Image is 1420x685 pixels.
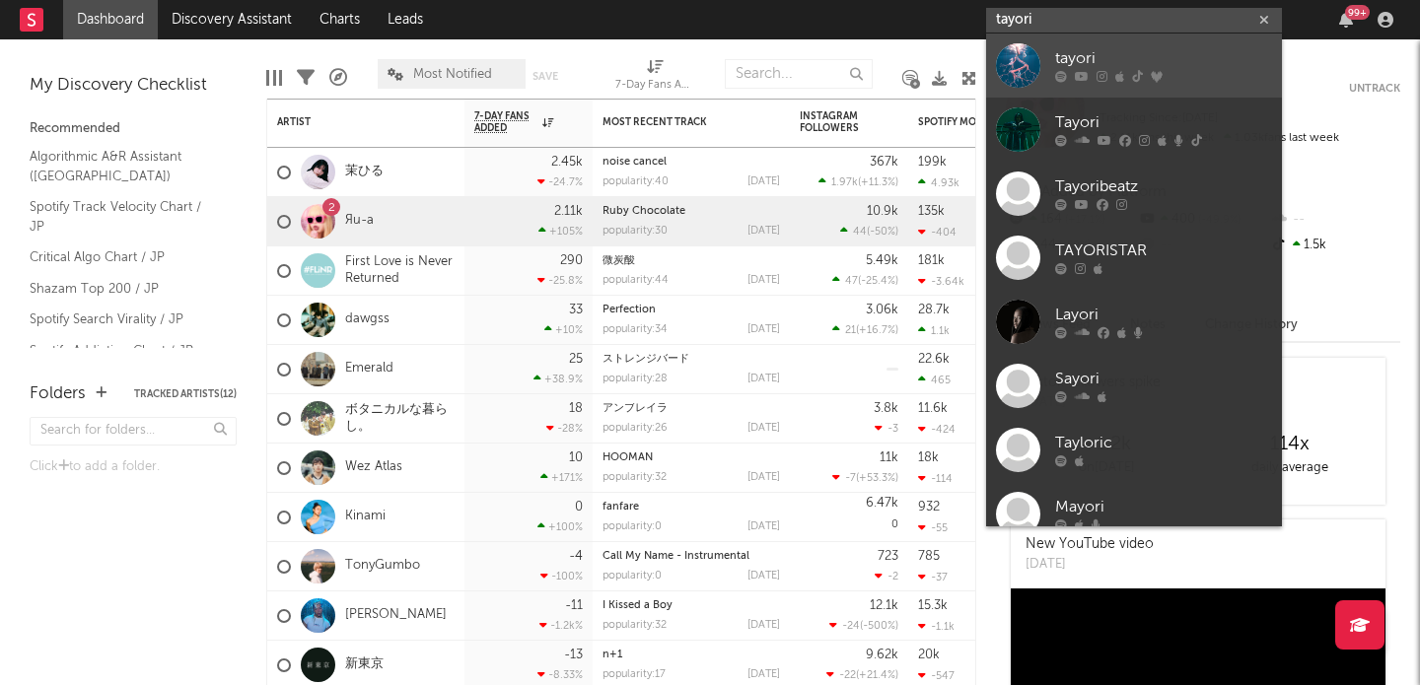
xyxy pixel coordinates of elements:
div: Folders [30,382,86,406]
a: I Kissed a Boy [603,600,673,611]
div: 11.6k [918,402,948,415]
div: 932 [918,501,940,514]
div: 367k [870,156,898,169]
div: 7-Day Fans Added (7-Day Fans Added) [615,74,694,98]
a: Яu-a [345,213,374,230]
span: +21.4 % [859,670,895,681]
span: -7 [845,473,856,484]
div: 9.62k [866,649,898,661]
a: TonyGumbo [345,558,420,575]
div: 11k [880,451,898,464]
span: -2 [887,572,898,582]
a: TAYORISTAR [986,226,1282,290]
div: ストレンジバード [603,354,780,365]
div: popularity: 34 [603,324,668,335]
div: 1.5k [1269,233,1400,258]
div: popularity: 40 [603,176,669,187]
a: 微炭酸 [603,255,635,266]
span: -24 [842,621,860,632]
div: Tayloric [1055,432,1272,455]
div: ( ) [826,668,898,681]
div: HOOMAN [603,452,780,463]
div: -404 [918,226,957,239]
a: Mayori [986,482,1282,546]
a: Critical Algo Chart / JP [30,246,217,268]
div: [DATE] [747,226,780,237]
div: fanfare [603,502,780,513]
a: Perfection [603,305,656,315]
span: Most Notified [413,68,492,81]
div: 3.8k [874,402,898,415]
div: -3.64k [918,275,964,288]
div: popularity: 0 [603,571,662,582]
a: アンブレイラ [603,403,668,414]
div: New YouTube video [1026,534,1154,555]
a: [PERSON_NAME] [345,607,447,624]
span: +53.3 % [859,473,895,484]
span: -22 [839,670,856,681]
div: Most Recent Track [603,116,750,128]
div: 28.7k [918,304,950,316]
a: Spotify Addiction Chart / JP [30,340,217,362]
a: Spotify Search Virality / JP [30,308,217,330]
span: -500 % [863,621,895,632]
div: popularity: 44 [603,275,669,286]
div: popularity: 32 [603,620,667,631]
div: 2.45k [551,156,583,169]
a: Sayori [986,354,1282,418]
a: Wez Atlas [345,459,402,476]
button: Untrack [1349,79,1400,99]
div: popularity: 0 [603,521,662,532]
div: 33 [569,304,583,316]
div: [DATE] [747,374,780,384]
a: noise cancel [603,157,667,168]
div: -25.8 % [537,274,583,287]
button: 99+ [1339,12,1353,28]
div: Instagram Followers [800,110,869,134]
div: [DATE] [747,324,780,335]
a: tayori [986,34,1282,98]
div: -13 [564,649,583,661]
a: dawgss [345,311,390,328]
div: -1.2k % [539,619,583,632]
div: +171 % [540,471,583,484]
input: Search... [725,59,873,89]
div: 22.6k [918,353,950,366]
div: Sayori [1055,368,1272,391]
div: -8.33 % [537,668,583,681]
a: Layori [986,290,1282,354]
div: [DATE] [747,521,780,532]
a: HOOMAN [603,452,653,463]
div: ( ) [832,323,898,336]
div: -28 % [546,422,583,435]
div: 18 [569,402,583,415]
div: 7-Day Fans Added (7-Day Fans Added) [615,49,694,106]
div: Layori [1055,304,1272,327]
a: Tayoribeatz [986,162,1282,226]
div: 0 [575,501,583,514]
div: 5.49k [866,254,898,267]
div: 181k [918,254,945,267]
div: [DATE] [747,176,780,187]
div: ( ) [840,225,898,238]
input: Search for artists [986,8,1282,33]
div: 0 [800,493,898,541]
div: popularity: 17 [603,669,666,680]
div: 2.11k [554,205,583,218]
span: 44 [853,227,867,238]
button: Tracked Artists(12) [134,389,237,399]
div: [DATE] [747,620,780,631]
div: 4.93k [918,176,959,189]
div: Spotify Monthly Listeners [918,116,1066,128]
span: 21 [845,325,856,336]
div: +10 % [544,323,583,336]
div: 10.9k [867,205,898,218]
div: +105 % [538,225,583,238]
a: Tayori [986,98,1282,162]
div: 20k [918,649,940,661]
div: 10 [569,451,583,464]
input: Search for folders... [30,417,237,445]
a: Tayloric [986,418,1282,482]
div: n+1 [603,650,780,660]
div: [DATE] [747,275,780,286]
